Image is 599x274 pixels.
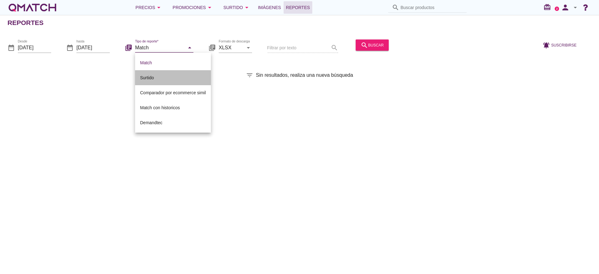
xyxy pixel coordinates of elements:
[206,4,213,11] i: arrow_drop_down
[218,1,256,14] button: Surtido
[243,4,251,11] i: arrow_drop_down
[556,7,558,10] text: 2
[7,44,15,51] i: date_range
[246,71,253,79] i: filter_list
[551,42,577,48] span: Suscribirse
[66,44,74,51] i: date_range
[356,39,389,51] button: buscar
[140,89,206,96] div: Comparador por ecommerce simil
[135,42,185,52] input: Tipo de reporte*
[555,7,559,11] a: 2
[361,41,368,49] i: search
[256,1,284,14] a: Imágenes
[401,2,463,12] input: Buscar productos
[140,104,206,111] div: Match con historicos
[219,42,243,52] input: Formato de descarga
[258,4,281,11] span: Imágenes
[392,4,399,11] i: search
[168,1,218,14] button: Promociones
[130,1,168,14] button: Precios
[7,18,44,28] h2: Reportes
[284,1,313,14] a: Reportes
[286,4,310,11] span: Reportes
[208,44,216,51] i: library_books
[76,42,110,52] input: hasta
[7,1,57,14] a: white-qmatch-logo
[125,44,132,51] i: library_books
[223,4,251,11] div: Surtido
[543,41,551,49] i: notifications_active
[256,71,353,79] span: Sin resultados, realiza una nueva búsqueda
[140,74,206,81] div: Surtido
[140,119,206,126] div: Demandtec
[186,44,193,51] i: arrow_drop_down
[135,4,163,11] div: Precios
[538,39,582,51] button: Suscribirse
[361,41,384,49] div: buscar
[18,42,51,52] input: Desde
[155,4,163,11] i: arrow_drop_down
[173,4,213,11] div: Promociones
[572,4,579,11] i: arrow_drop_down
[543,3,553,11] i: redeem
[140,59,206,66] div: Match
[559,3,572,12] i: person
[245,44,252,51] i: arrow_drop_down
